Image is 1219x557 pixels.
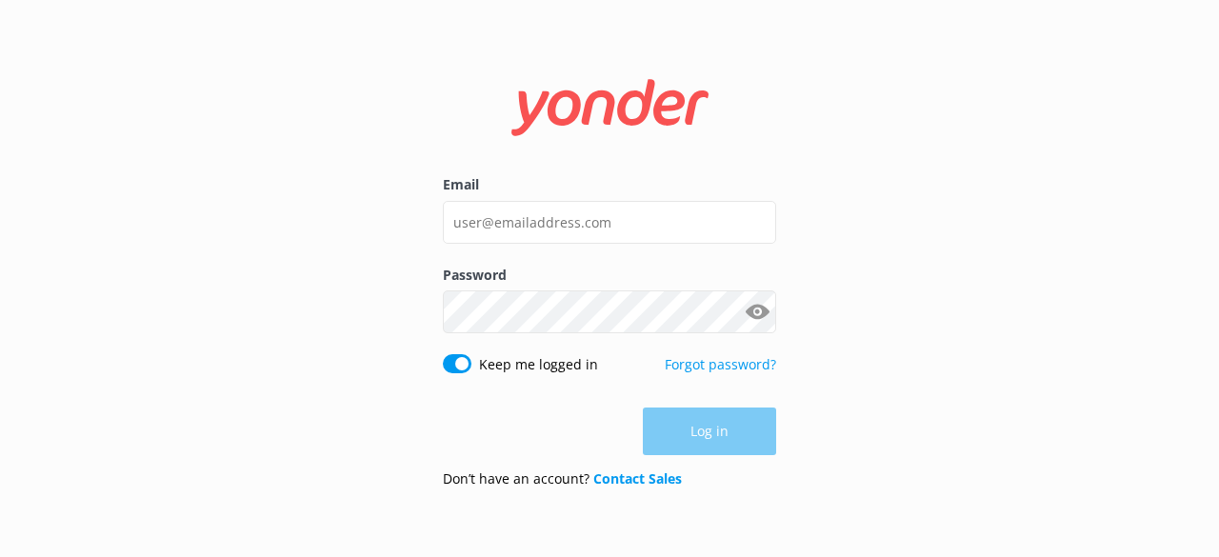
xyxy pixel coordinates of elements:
[738,293,776,331] button: Show password
[665,355,776,373] a: Forgot password?
[479,354,598,375] label: Keep me logged in
[443,265,776,286] label: Password
[443,468,682,489] p: Don’t have an account?
[443,201,776,244] input: user@emailaddress.com
[443,174,776,195] label: Email
[593,469,682,487] a: Contact Sales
